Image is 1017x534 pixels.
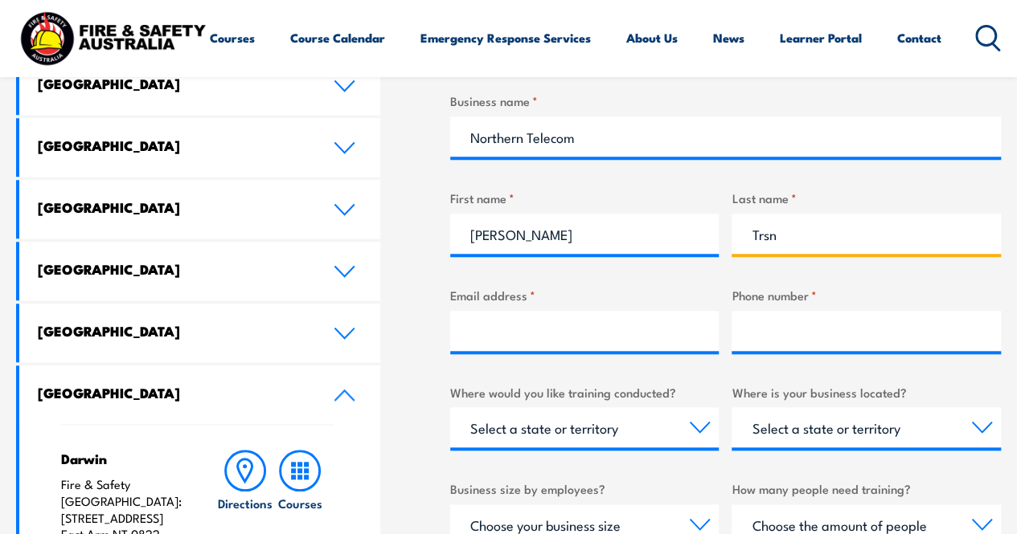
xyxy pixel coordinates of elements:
a: Courses [210,18,255,57]
a: [GEOGRAPHIC_DATA] [19,365,380,424]
a: [GEOGRAPHIC_DATA] [19,56,380,115]
a: [GEOGRAPHIC_DATA] [19,304,380,362]
h4: [GEOGRAPHIC_DATA] [38,260,309,278]
h4: [GEOGRAPHIC_DATA] [38,384,309,402]
label: Email address [450,286,720,304]
h6: Courses [278,495,322,512]
a: [GEOGRAPHIC_DATA] [19,180,380,238]
label: How many people need training? [732,479,1001,498]
h6: Directions [218,495,273,512]
label: Where is your business located? [732,383,1001,402]
a: Learner Portal [780,18,862,57]
label: Last name [732,189,1001,207]
a: Emergency Response Services [420,18,591,57]
a: Contact [897,18,941,57]
h4: [GEOGRAPHIC_DATA] [38,322,309,340]
a: [GEOGRAPHIC_DATA] [19,242,380,300]
a: News [713,18,744,57]
h4: [GEOGRAPHIC_DATA] [38,75,309,92]
label: Phone number [732,286,1001,304]
h4: [GEOGRAPHIC_DATA] [38,137,309,154]
h4: Darwin [61,450,187,467]
a: About Us [626,18,678,57]
label: Business size by employees? [450,479,720,498]
label: First name [450,189,720,207]
a: [GEOGRAPHIC_DATA] [19,118,380,177]
label: Where would you like training conducted? [450,383,720,402]
a: Course Calendar [290,18,385,57]
h4: [GEOGRAPHIC_DATA] [38,198,309,216]
label: Business name [450,92,1001,110]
